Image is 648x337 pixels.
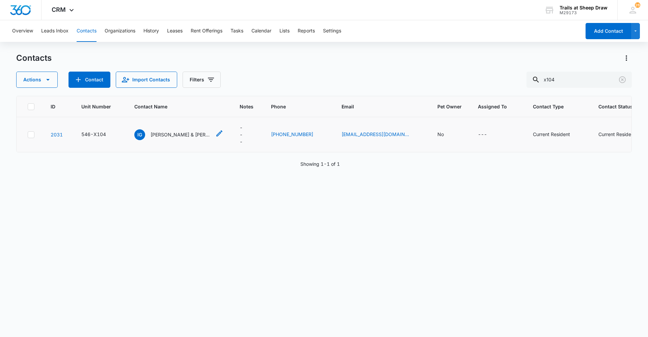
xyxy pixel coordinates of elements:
div: --- [240,124,243,145]
button: Lists [279,20,290,42]
button: Calendar [251,20,271,42]
p: [PERSON_NAME] & [PERSON_NAME] [151,131,211,138]
button: Leads Inbox [41,20,69,42]
button: Add Contact [69,72,110,88]
button: Overview [12,20,33,42]
button: Leases [167,20,183,42]
div: Phone - 9704155001 - Select to Edit Field [271,131,325,139]
button: Contacts [77,20,97,42]
div: notifications count [635,2,640,8]
div: 546-X104 [81,131,106,138]
button: Reports [298,20,315,42]
div: Contact Type - Current Resident - Select to Edit Field [533,131,582,139]
button: Organizations [105,20,135,42]
div: Assigned To - - Select to Edit Field [478,131,499,139]
span: Contact Name [134,103,214,110]
button: Settings [323,20,341,42]
button: Actions [16,72,58,88]
div: Contact Status - Current Resident - Select to Edit Field [598,131,648,139]
div: Email - GABITRIJMI@GMAIL.COM - Select to Edit Field [342,131,421,139]
button: Import Contacts [116,72,177,88]
a: [PHONE_NUMBER] [271,131,313,138]
a: Navigate to contact details page for Idalia G. Miranda-Trujillo & Mario Sepulveda [51,132,63,137]
button: Clear [617,74,628,85]
div: account id [560,10,607,15]
span: IG [134,129,145,140]
button: Add Contact [586,23,631,39]
div: Current Resident [533,131,570,138]
div: Pet Owner - No - Select to Edit Field [437,131,456,139]
span: Email [342,103,411,110]
span: Pet Owner [437,103,462,110]
div: Unit Number - 546-X104 - Select to Edit Field [81,131,118,139]
input: Search Contacts [526,72,632,88]
span: Contact Status [598,103,638,110]
p: Showing 1-1 of 1 [300,160,340,167]
span: 26 [635,2,640,8]
span: Unit Number [81,103,118,110]
button: Filters [183,72,221,88]
button: Rent Offerings [191,20,222,42]
div: account name [560,5,607,10]
div: No [437,131,444,138]
span: Notes [240,103,255,110]
h1: Contacts [16,53,52,63]
span: Assigned To [478,103,507,110]
span: ID [51,103,55,110]
a: [EMAIL_ADDRESS][DOMAIN_NAME] [342,131,409,138]
button: Actions [621,53,632,63]
div: Contact Name - Idalia G. Miranda-Trujillo & Mario Sepulveda - Select to Edit Field [134,129,223,140]
span: Contact Type [533,103,572,110]
div: Notes - - Select to Edit Field [240,124,255,145]
div: --- [478,131,487,139]
button: Tasks [231,20,243,42]
div: Current Resident [598,131,636,138]
span: CRM [52,6,66,13]
span: Phone [271,103,316,110]
button: History [143,20,159,42]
